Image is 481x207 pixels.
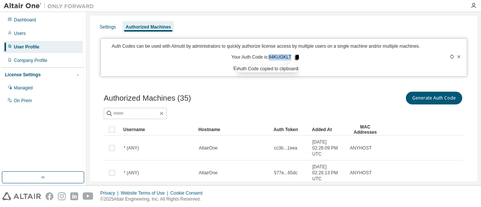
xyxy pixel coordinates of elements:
span: cc3b...1eea [274,145,297,151]
p: Your Auth Code is: 84KUGKLT [231,54,300,61]
span: AltairOne [199,145,218,151]
p: Auth Codes can be used with Almutil by administrators to quickly authorize license access by mult... [105,43,427,50]
img: instagram.svg [58,192,66,200]
div: Cookie Consent [170,190,207,196]
img: Altair One [4,2,98,10]
span: * (ANY) [124,170,139,176]
div: Username [123,124,192,136]
span: 577e...65dc [274,170,298,176]
p: Expires in 14 minutes, 53 seconds [105,65,427,72]
div: Managed [14,85,33,91]
span: Authorized Machines (35) [104,94,191,103]
span: [DATE] 02:26:13 PM UTC [312,164,343,182]
img: youtube.svg [83,192,94,200]
div: User Profile [14,44,39,50]
div: Auth Token [274,124,306,136]
div: Added At [312,124,343,136]
div: Settings [100,24,116,30]
div: Hostname [198,124,268,136]
div: Website Terms of Use [121,190,170,196]
span: * (ANY) [124,145,139,151]
span: AltairOne [199,170,218,176]
img: facebook.svg [45,192,53,200]
img: altair_logo.svg [2,192,41,200]
div: On Prem [14,98,32,104]
div: Privacy [100,190,121,196]
div: Auth Code copied to clipboard [237,65,298,73]
div: Dashboard [14,17,36,23]
div: License Settings [5,72,41,78]
button: Generate Auth Code [406,92,462,104]
p: © 2025 Altair Engineering, Inc. All Rights Reserved. [100,196,207,202]
span: ANYHOST [350,170,372,176]
div: MAC Addresses [349,124,381,136]
span: ANYHOST [350,145,372,151]
div: Company Profile [14,57,47,63]
img: linkedin.svg [70,192,78,200]
div: Authorized Machines [126,24,171,30]
div: Users [14,30,26,36]
span: [DATE] 02:26:09 PM UTC [312,139,343,157]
